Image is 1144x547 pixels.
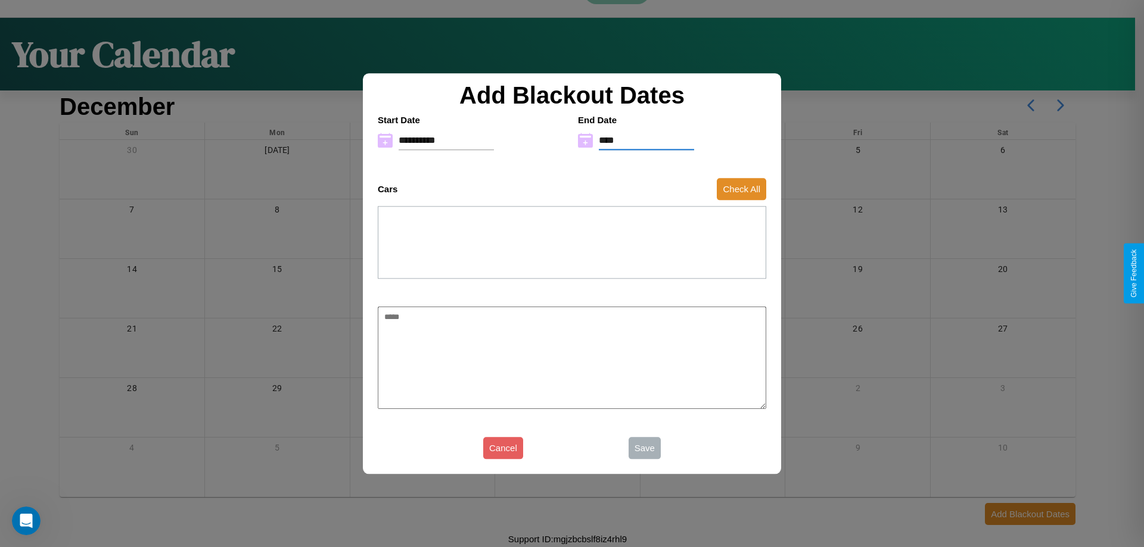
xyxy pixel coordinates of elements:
[578,115,766,125] h4: End Date
[1130,249,1138,298] div: Give Feedback
[378,184,397,194] h4: Cars
[372,82,772,109] h2: Add Blackout Dates
[717,178,766,200] button: Check All
[483,437,523,459] button: Cancel
[12,507,41,535] iframe: Intercom live chat
[378,115,566,125] h4: Start Date
[629,437,661,459] button: Save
